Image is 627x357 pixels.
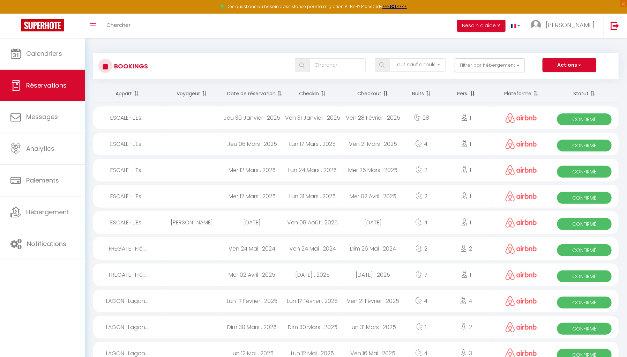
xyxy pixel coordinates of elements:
span: Calendriers [26,49,62,58]
th: Sort by channel [493,84,551,103]
span: Messages [26,112,58,121]
th: Sort by checkout [343,84,403,103]
img: logout [611,21,619,30]
img: ... [531,20,541,30]
button: Filtrer par hébergement [455,58,525,72]
button: Actions [543,58,596,72]
input: Chercher [309,58,366,72]
th: Sort by people [440,84,493,103]
span: Paiements [26,176,59,185]
span: [PERSON_NAME] [546,21,595,29]
span: Notifications [27,239,66,248]
span: Réservations [26,81,67,90]
span: Hébergement [26,208,69,216]
th: Sort by nights [403,84,440,103]
img: Super Booking [21,19,64,31]
a: ... [PERSON_NAME] [525,14,603,38]
button: Besoin d'aide ? [457,20,506,32]
th: Sort by booking date [222,84,282,103]
th: Sort by status [550,84,619,103]
a: Chercher [101,14,136,38]
a: >>> ICI <<<< [382,3,407,9]
span: Analytics [26,144,54,153]
h3: Bookings [112,58,148,74]
span: Chercher [106,21,130,29]
th: Sort by checkin [282,84,343,103]
th: Sort by guest [162,84,222,103]
th: Sort by rentals [93,84,162,103]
